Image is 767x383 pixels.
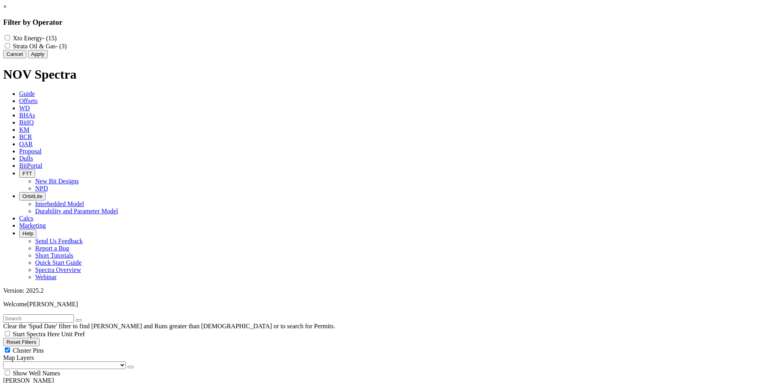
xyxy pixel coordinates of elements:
span: BHAs [19,112,35,119]
a: Send Us Feedback [35,238,83,244]
a: Report a Bug [35,245,69,252]
h3: Filter by Operator [3,18,764,27]
span: FTT [22,171,32,177]
span: BCR [19,133,32,140]
span: WD [19,105,30,111]
a: Short Tutorials [35,252,74,259]
span: Clear the 'Spud Date' filter to find [PERSON_NAME] and Runs greater than [DEMOGRAPHIC_DATA] or to... [3,323,335,329]
span: Help [22,230,33,236]
div: Version: 2025.2 [3,287,764,294]
span: BitIQ [19,119,34,126]
a: Webinar [35,274,57,280]
span: OrbitLite [22,193,42,199]
span: Calcs [19,215,34,222]
span: KM [19,126,30,133]
span: - (15) [42,35,57,42]
span: Marketing [19,222,46,229]
a: Durability and Parameter Model [35,208,118,214]
input: Search [3,314,74,323]
span: - (3) [56,43,67,50]
a: New Bit Designs [35,178,79,185]
span: [PERSON_NAME] [27,301,78,308]
button: Reset Filters [3,338,40,346]
span: Proposal [19,148,42,155]
span: Offsets [19,97,38,104]
span: OAR [19,141,33,147]
span: BitPortal [19,162,42,169]
span: Show Well Names [13,370,60,377]
label: Xto Energy [13,35,57,42]
span: Map Layers [3,354,34,361]
label: Strata Oil & Gas [13,43,67,50]
span: Dulls [19,155,33,162]
a: Quick Start Guide [35,259,81,266]
span: Unit Pref [61,331,85,337]
a: × [3,3,7,10]
a: NPD [35,185,48,192]
a: Spectra Overview [35,266,81,273]
span: Cluster Pins [13,347,44,354]
span: Guide [19,90,35,97]
p: Welcome [3,301,764,308]
a: Interbedded Model [35,200,84,207]
button: Cancel [3,50,26,58]
h1: NOV Spectra [3,67,764,82]
span: Start Spectra Here [13,331,60,337]
button: Apply [28,50,48,58]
